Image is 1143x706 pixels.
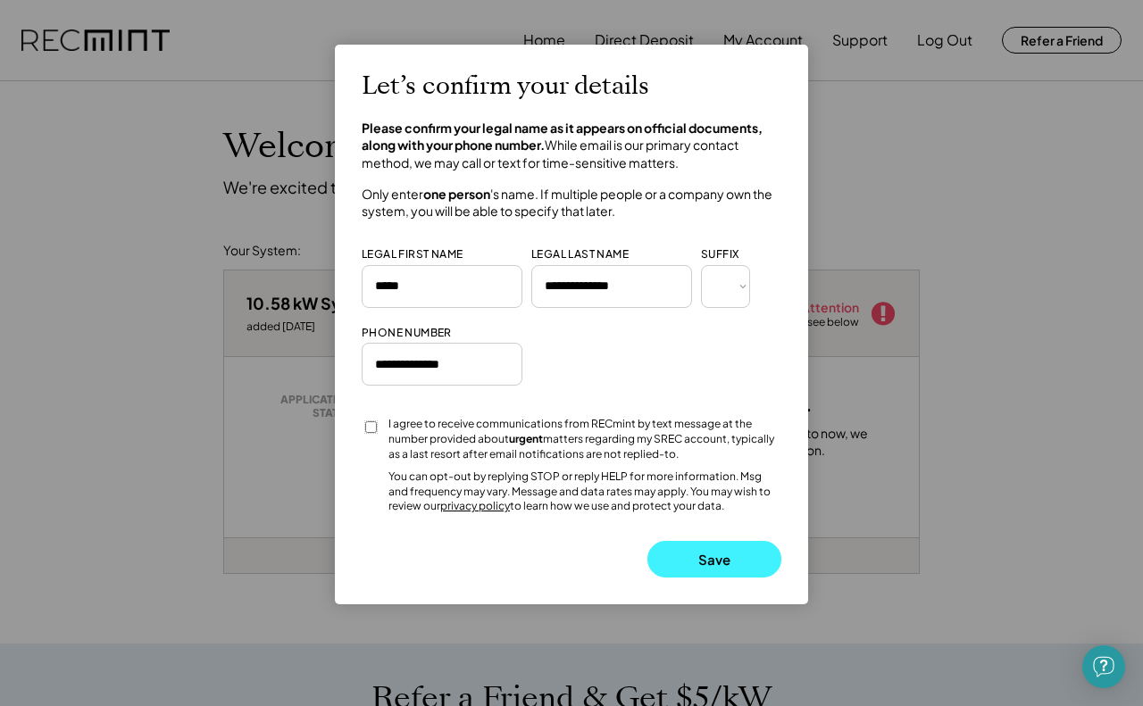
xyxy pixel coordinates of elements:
[362,326,452,341] div: PHONE NUMBER
[509,432,543,445] strong: urgent
[423,186,490,202] strong: one person
[362,71,649,102] h2: Let’s confirm your details
[362,247,463,262] div: LEGAL FIRST NAME
[388,417,781,461] div: I agree to receive communications from RECmint by text message at the number provided about matte...
[647,541,781,577] button: Save
[531,247,629,262] div: LEGAL LAST NAME
[1082,645,1125,688] div: Open Intercom Messenger
[440,499,510,512] a: privacy policy
[701,247,738,262] div: SUFFIX
[362,186,781,220] h4: Only enter 's name. If multiple people or a company own the system, you will be able to specify t...
[388,469,781,514] div: You can opt-out by replying STOP or reply HELP for more information. Msg and frequency may vary. ...
[362,120,764,154] strong: Please confirm your legal name as it appears on official documents, along with your phone number.
[362,120,781,172] h4: While email is our primary contact method, we may call or text for time-sensitive matters.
